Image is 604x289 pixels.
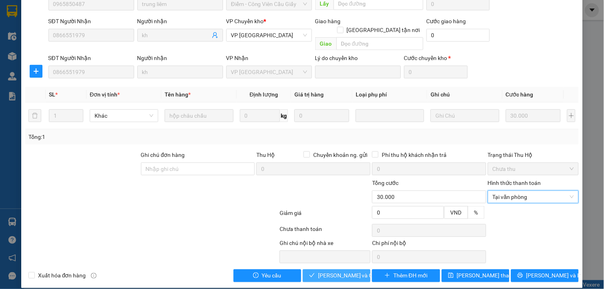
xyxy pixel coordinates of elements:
input: VD: Bàn, Ghế [165,109,233,122]
span: plus [385,273,390,279]
div: SĐT Người Nhận [48,54,134,62]
button: plusThêm ĐH mới [372,269,440,282]
label: Cước giao hàng [427,18,466,24]
input: 0 [294,109,349,122]
div: Tổng: 1 [28,132,234,141]
span: kg [280,109,288,122]
span: Định lượng [250,91,278,98]
span: [PERSON_NAME] thay đổi [457,271,521,280]
span: user-add [212,32,218,38]
div: Chi phí nội bộ [372,239,486,251]
div: Lý do chuyển kho [315,54,401,62]
span: [PERSON_NAME] và In [526,271,582,280]
div: Ghi chú nội bộ nhà xe [280,239,370,251]
div: Người nhận [137,54,223,62]
input: Cước giao hàng [427,29,490,42]
span: Tên hàng [165,91,191,98]
div: SĐT Người Nhận [48,17,134,26]
div: VP Nhận [226,54,312,62]
button: save[PERSON_NAME] thay đổi [442,269,509,282]
button: check[PERSON_NAME] và Giao hàng [303,269,370,282]
th: Ghi chú [427,87,502,102]
span: check [309,273,315,279]
span: Đơn vị tính [90,91,120,98]
span: Giá trị hàng [294,91,324,98]
span: Yêu cầu [262,271,282,280]
span: [GEOGRAPHIC_DATA] tận nơi [344,26,423,34]
button: printer[PERSON_NAME] và In [511,269,579,282]
span: Thêm ĐH mới [393,271,427,280]
th: Loại phụ phí [352,87,427,102]
span: Thu Hộ [256,152,275,158]
span: Giao hàng [315,18,341,24]
label: Hình thức thanh toán [488,180,541,186]
span: info-circle [91,273,97,279]
span: % [474,209,478,216]
span: VP Nam Trung [231,66,307,78]
span: Phí thu hộ khách nhận trả [379,151,450,159]
span: Xuất hóa đơn hàng [35,271,89,280]
span: SL [49,91,55,98]
button: delete [28,109,41,122]
span: VP Chuyển kho [226,18,264,24]
div: Người nhận [137,17,223,26]
input: 0 [506,109,561,122]
label: Ghi chú đơn hàng [141,152,185,158]
span: Tổng cước [372,180,399,186]
div: Chưa thanh toán [279,225,371,239]
button: plus [567,109,576,122]
div: Cước chuyển kho [404,54,468,62]
button: exclamation-circleYêu cầu [234,269,301,282]
span: Giao [315,37,336,50]
span: exclamation-circle [253,273,259,279]
input: Ghi chú đơn hàng [141,163,255,175]
div: Trạng thái Thu Hộ [488,151,579,159]
span: VND [451,209,462,216]
span: Chưa thu [493,163,574,175]
span: VP Thái Bình [231,29,307,41]
span: Khác [95,110,153,122]
span: Cước hàng [506,91,534,98]
input: Ghi Chú [431,109,499,122]
span: printer [517,273,523,279]
span: save [448,273,454,279]
span: [PERSON_NAME] và Giao hàng [318,271,395,280]
span: Chuyển khoản ng. gửi [310,151,370,159]
div: Giảm giá [279,209,371,223]
span: plus [30,68,42,74]
input: Dọc đường [336,37,423,50]
button: plus [30,65,42,78]
span: Tại văn phòng [493,191,574,203]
